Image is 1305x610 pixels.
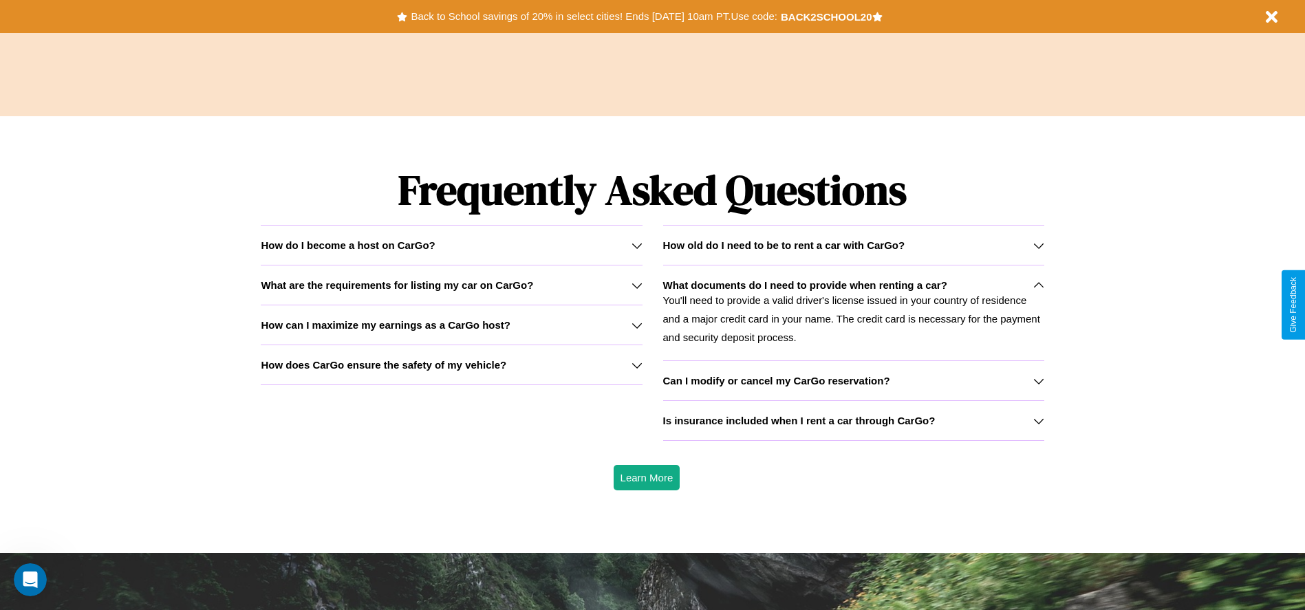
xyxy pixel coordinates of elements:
[261,279,533,291] h3: What are the requirements for listing my car on CarGo?
[261,319,510,331] h3: How can I maximize my earnings as a CarGo host?
[781,11,872,23] b: BACK2SCHOOL20
[663,291,1044,347] p: You'll need to provide a valid driver's license issued in your country of residence and a major c...
[14,563,47,596] iframe: Intercom live chat
[663,375,890,386] h3: Can I modify or cancel my CarGo reservation?
[261,359,506,371] h3: How does CarGo ensure the safety of my vehicle?
[407,7,780,26] button: Back to School savings of 20% in select cities! Ends [DATE] 10am PT.Use code:
[261,239,435,251] h3: How do I become a host on CarGo?
[261,155,1044,225] h1: Frequently Asked Questions
[663,239,905,251] h3: How old do I need to be to rent a car with CarGo?
[614,465,680,490] button: Learn More
[663,279,947,291] h3: What documents do I need to provide when renting a car?
[1288,277,1298,333] div: Give Feedback
[663,415,936,426] h3: Is insurance included when I rent a car through CarGo?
